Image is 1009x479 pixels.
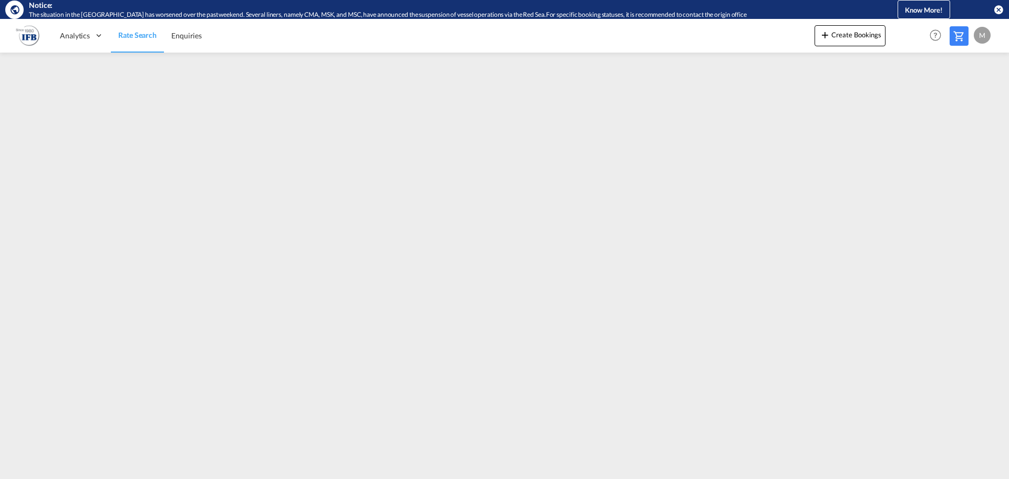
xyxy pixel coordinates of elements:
div: The situation in the Red Sea has worsened over the past weekend. Several liners, namely CMA, MSK,... [29,11,854,19]
span: Help [926,26,944,44]
div: Analytics [53,18,111,53]
span: Enquiries [171,31,202,40]
button: icon-plus 400-fgCreate Bookings [815,25,886,46]
span: Know More! [905,6,943,14]
span: Analytics [60,30,90,41]
img: b628ab10256c11eeb52753acbc15d091.png [16,24,39,47]
div: M [974,27,991,44]
md-icon: icon-plus 400-fg [819,28,831,41]
a: Enquiries [164,18,209,53]
a: Rate Search [111,18,164,53]
button: icon-close-circle [993,4,1004,15]
div: Help [926,26,950,45]
md-icon: icon-earth [9,4,20,15]
span: Rate Search [118,30,157,39]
